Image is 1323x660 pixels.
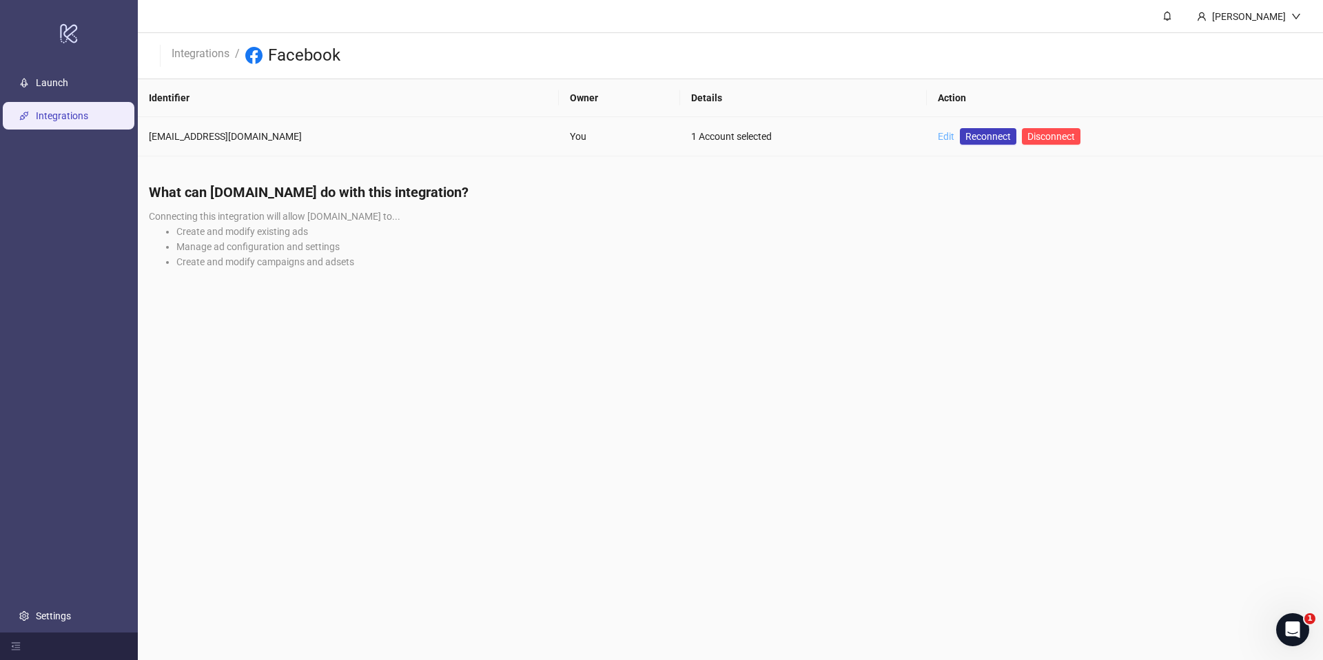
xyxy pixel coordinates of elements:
button: Disconnect [1022,128,1080,145]
li: Create and modify existing ads [176,224,1312,239]
div: [PERSON_NAME] [1207,9,1291,24]
a: Settings [36,610,71,621]
h3: Facebook [268,45,340,67]
span: Reconnect [965,129,1011,144]
div: 1 Account selected [691,129,916,144]
th: Owner [559,79,680,117]
h4: What can [DOMAIN_NAME] do with this integration? [149,183,1312,202]
span: Connecting this integration will allow [DOMAIN_NAME] to... [149,211,400,222]
span: menu-fold [11,641,21,651]
span: down [1291,12,1301,21]
span: 1 [1304,613,1315,624]
span: Disconnect [1027,131,1075,142]
li: Manage ad configuration and settings [176,239,1312,254]
span: user [1197,12,1207,21]
a: Integrations [169,45,232,60]
span: bell [1162,11,1172,21]
th: Action [927,79,1323,117]
div: [EMAIL_ADDRESS][DOMAIN_NAME] [149,129,548,144]
a: Reconnect [960,128,1016,145]
a: Launch [36,77,68,88]
iframe: Intercom live chat [1276,613,1309,646]
li: / [235,45,240,67]
a: Edit [938,131,954,142]
div: You [570,129,669,144]
th: Details [680,79,927,117]
th: Identifier [138,79,559,117]
li: Create and modify campaigns and adsets [176,254,1312,269]
a: Integrations [36,110,88,121]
